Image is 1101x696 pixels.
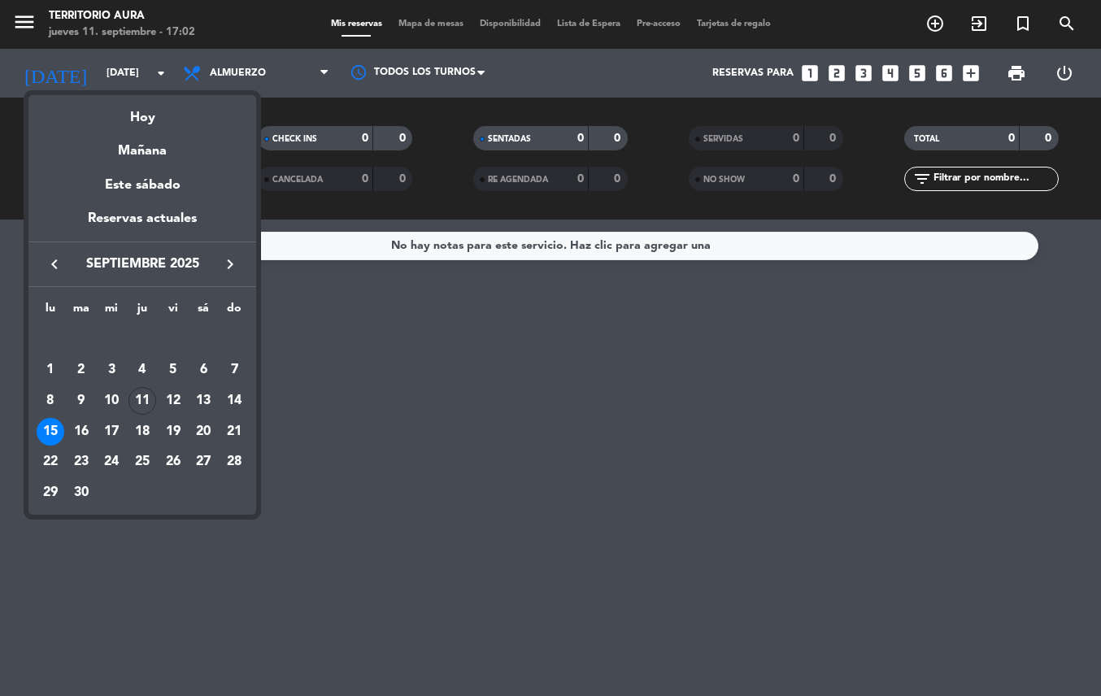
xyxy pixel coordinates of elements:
div: 22 [37,448,64,476]
div: 11 [128,387,156,415]
td: 4 de septiembre de 2025 [127,355,158,385]
div: Mañana [28,128,256,162]
td: 13 de septiembre de 2025 [189,385,220,416]
td: 6 de septiembre de 2025 [189,355,220,385]
td: 8 de septiembre de 2025 [35,385,66,416]
td: 23 de septiembre de 2025 [66,446,97,477]
td: 29 de septiembre de 2025 [35,477,66,508]
div: 13 [189,387,217,415]
td: 24 de septiembre de 2025 [96,446,127,477]
div: Hoy [28,95,256,128]
td: 19 de septiembre de 2025 [158,416,189,447]
div: 18 [128,418,156,446]
div: 10 [98,387,125,415]
th: viernes [158,299,189,324]
i: keyboard_arrow_left [45,254,64,274]
td: 11 de septiembre de 2025 [127,385,158,416]
td: 16 de septiembre de 2025 [66,416,97,447]
div: 12 [159,387,187,415]
div: 8 [37,387,64,415]
td: 2 de septiembre de 2025 [66,355,97,385]
th: lunes [35,299,66,324]
div: 9 [67,387,95,415]
div: 23 [67,448,95,476]
td: 7 de septiembre de 2025 [219,355,250,385]
div: 26 [159,448,187,476]
td: 28 de septiembre de 2025 [219,446,250,477]
td: 18 de septiembre de 2025 [127,416,158,447]
td: 5 de septiembre de 2025 [158,355,189,385]
th: jueves [127,299,158,324]
th: domingo [219,299,250,324]
div: 6 [189,356,217,384]
div: Reservas actuales [28,208,256,241]
th: martes [66,299,97,324]
th: miércoles [96,299,127,324]
div: 17 [98,418,125,446]
td: 21 de septiembre de 2025 [219,416,250,447]
div: 29 [37,479,64,507]
div: 30 [67,479,95,507]
button: keyboard_arrow_left [40,254,69,275]
td: 1 de septiembre de 2025 [35,355,66,385]
span: septiembre 2025 [69,254,215,275]
div: 28 [220,448,248,476]
td: 25 de septiembre de 2025 [127,446,158,477]
div: 19 [159,418,187,446]
div: 24 [98,448,125,476]
div: 5 [159,356,187,384]
td: 22 de septiembre de 2025 [35,446,66,477]
td: 14 de septiembre de 2025 [219,385,250,416]
td: 9 de septiembre de 2025 [66,385,97,416]
td: 10 de septiembre de 2025 [96,385,127,416]
button: keyboard_arrow_right [215,254,245,275]
div: 16 [67,418,95,446]
td: 26 de septiembre de 2025 [158,446,189,477]
td: 15 de septiembre de 2025 [35,416,66,447]
div: 3 [98,356,125,384]
div: 25 [128,448,156,476]
td: 3 de septiembre de 2025 [96,355,127,385]
td: 17 de septiembre de 2025 [96,416,127,447]
th: sábado [189,299,220,324]
div: 21 [220,418,248,446]
div: Este sábado [28,163,256,208]
div: 1 [37,356,64,384]
td: 27 de septiembre de 2025 [189,446,220,477]
div: 27 [189,448,217,476]
td: 30 de septiembre de 2025 [66,477,97,508]
td: SEP. [35,324,250,355]
div: 7 [220,356,248,384]
td: 12 de septiembre de 2025 [158,385,189,416]
div: 4 [128,356,156,384]
td: 20 de septiembre de 2025 [189,416,220,447]
div: 15 [37,418,64,446]
i: keyboard_arrow_right [220,254,240,274]
div: 14 [220,387,248,415]
div: 2 [67,356,95,384]
div: 20 [189,418,217,446]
